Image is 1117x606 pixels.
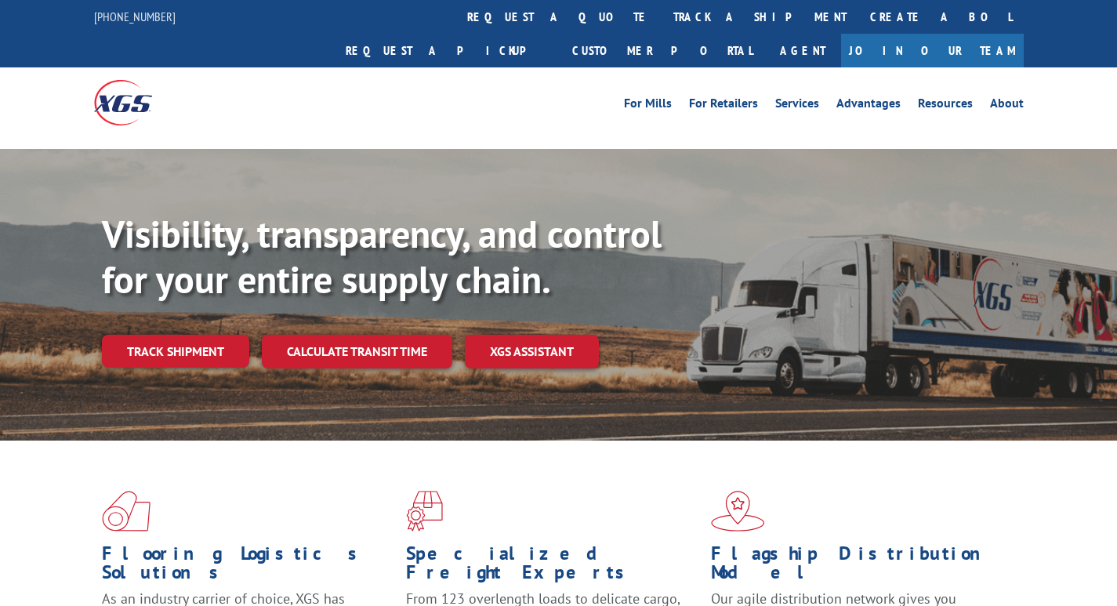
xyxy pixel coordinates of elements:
[624,97,672,114] a: For Mills
[689,97,758,114] a: For Retailers
[102,335,249,368] a: Track shipment
[711,491,765,532] img: xgs-icon-flagship-distribution-model-red
[94,9,176,24] a: [PHONE_NUMBER]
[102,491,151,532] img: xgs-icon-total-supply-chain-intelligence-red
[465,335,599,368] a: XGS ASSISTANT
[836,97,901,114] a: Advantages
[918,97,973,114] a: Resources
[406,544,698,590] h1: Specialized Freight Experts
[560,34,764,67] a: Customer Portal
[841,34,1024,67] a: Join Our Team
[711,544,1003,590] h1: Flagship Distribution Model
[990,97,1024,114] a: About
[102,544,394,590] h1: Flooring Logistics Solutions
[406,491,443,532] img: xgs-icon-focused-on-flooring-red
[102,209,662,303] b: Visibility, transparency, and control for your entire supply chain.
[262,335,452,368] a: Calculate transit time
[334,34,560,67] a: Request a pickup
[775,97,819,114] a: Services
[764,34,841,67] a: Agent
